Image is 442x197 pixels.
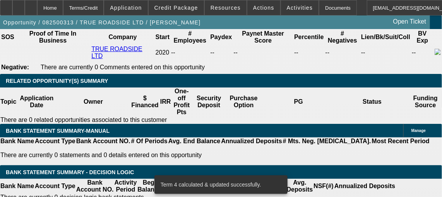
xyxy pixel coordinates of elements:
[149,0,204,15] button: Credit Package
[334,179,396,194] th: Annualized Deposits
[6,169,134,175] span: Bank Statement Summary - Decision Logic
[326,49,360,56] div: --
[361,34,410,40] b: Lien/Bk/Suit/Coll
[281,0,319,15] button: Activities
[205,0,247,15] button: Resources
[192,87,226,116] th: Security Deposit
[411,128,426,133] span: Manage
[154,5,198,11] span: Credit Package
[247,0,280,15] button: Actions
[390,15,429,28] a: Open Ticket
[283,137,372,145] th: # Mts. Neg. [MEDICAL_DATA].
[137,179,161,194] th: Beg. Balance
[226,87,262,116] th: Purchase Option
[253,5,274,11] span: Actions
[233,49,293,56] div: --
[171,49,175,56] span: --
[17,87,56,116] th: Application Date
[34,137,76,145] th: Account Type
[110,5,142,11] span: Application
[417,30,428,44] b: BV Exp
[411,45,433,60] td: --
[372,137,430,145] th: Most Recent Period
[57,87,130,116] th: Owner
[294,49,324,56] div: --
[41,64,205,70] span: There are currently 0 Comments entered on this opportunity
[313,179,334,194] th: NSF(#)
[76,179,114,194] th: Bank Account NO.
[3,19,201,26] span: Opportunity / 082500313 / TRUE ROADSIDE LTD / [PERSON_NAME]
[294,34,324,40] b: Percentile
[221,137,282,145] th: Annualized Deposits
[109,34,137,40] b: Company
[409,87,442,116] th: Funding Source
[156,34,170,40] b: Start
[210,45,232,60] td: --
[1,64,29,70] b: Negative:
[242,30,284,44] b: Paynet Master Score
[1,30,15,45] th: SOS
[328,30,357,44] b: # Negatives
[0,152,430,159] p: There are currently 0 statements and 0 details entered on this opportunity
[287,5,313,11] span: Activities
[171,87,192,116] th: One-off Profit Pts
[131,137,168,145] th: # Of Periods
[210,34,232,40] b: Paydex
[114,179,137,194] th: Activity Period
[262,87,335,116] th: PG
[155,45,170,60] td: 2020
[286,179,314,194] th: Avg. Deposits
[160,87,171,116] th: IRR
[435,49,441,55] img: facebook-icon.png
[91,46,142,59] a: TRUE ROADSIDE LTD
[104,0,147,15] button: Application
[6,128,110,134] span: BANK STATEMENT SUMMARY-MANUAL
[168,137,221,145] th: Avg. End Balance
[130,87,160,116] th: $ Financed
[174,30,206,44] b: # Employees
[15,30,90,45] th: Proof of Time In Business
[34,179,76,194] th: Account Type
[336,87,409,116] th: Status
[76,137,131,145] th: Bank Account NO.
[211,5,241,11] span: Resources
[154,175,284,194] div: Term 4 calculated & updated successfully.
[361,45,411,60] td: --
[6,78,108,84] span: RELATED OPPORTUNITY(S) SUMMARY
